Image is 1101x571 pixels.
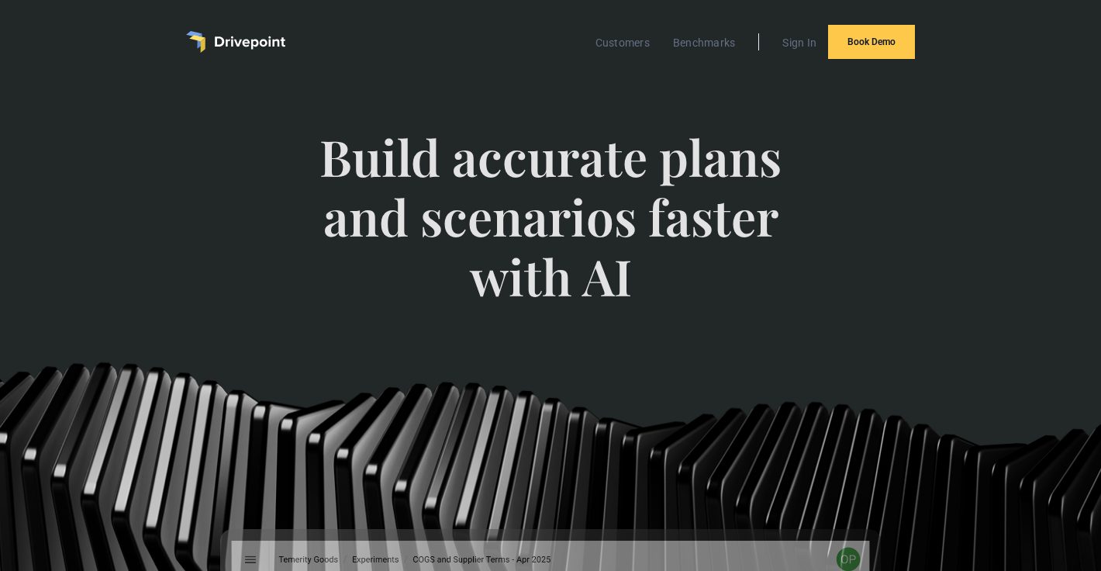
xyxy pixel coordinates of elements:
a: Customers [588,33,657,53]
a: Book Demo [828,25,915,59]
span: Build accurate plans and scenarios faster with AI [301,127,799,337]
a: Sign In [775,33,824,53]
a: Benchmarks [665,33,744,53]
a: home [186,31,285,53]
